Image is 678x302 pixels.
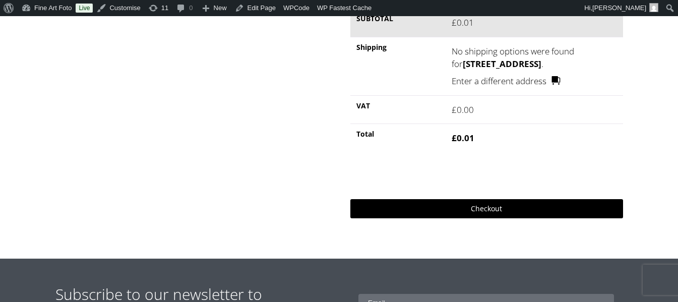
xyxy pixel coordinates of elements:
span: [PERSON_NAME] [592,4,646,12]
a: Live [76,4,93,13]
strong: [STREET_ADDRESS] [463,58,541,70]
span: £ [452,132,457,144]
th: VAT [350,95,446,124]
bdi: 0.01 [452,17,474,28]
bdi: 0.00 [452,104,474,115]
iframe: PayPal [350,163,623,191]
th: Subtotal [350,9,446,37]
th: Total [350,124,446,152]
th: Shipping [350,37,446,95]
a: Enter a different address [452,75,561,88]
span: £ [452,17,457,28]
a: Checkout [350,199,623,218]
bdi: 0.01 [452,132,474,144]
span: £ [452,104,457,115]
td: No shipping options were found for . [446,37,623,95]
